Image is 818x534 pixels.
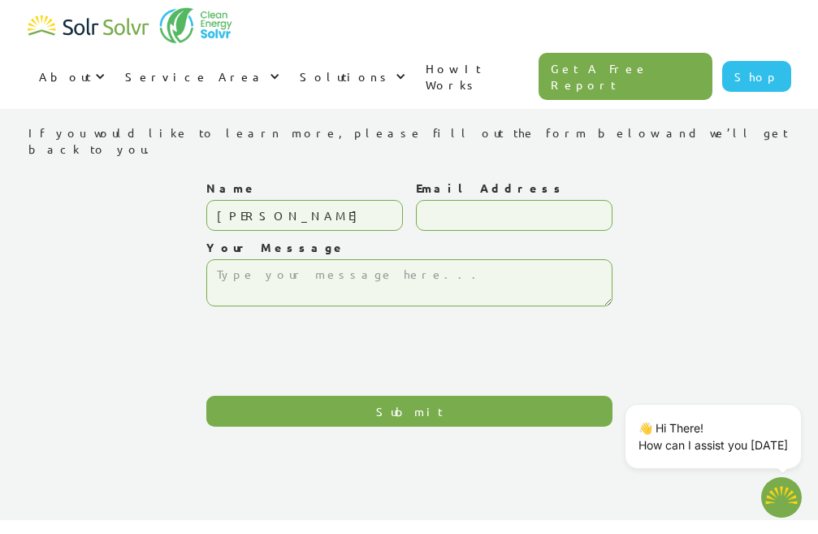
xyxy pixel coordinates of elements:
[206,180,612,427] form: Contact Us Form
[300,68,392,85] div: Solutions
[722,61,791,92] a: Shop
[206,180,403,196] label: Name
[39,68,91,85] div: About
[539,53,712,100] a: Get A Free Report
[761,477,802,518] button: Open chatbot widget
[638,419,788,454] p: 👋 Hi There! How can I assist you [DATE]
[206,315,453,378] iframe: reCAPTCHA
[28,52,114,101] div: About
[761,477,802,518] img: 1702586718.png
[28,124,790,157] div: If you would like to learn more, please fill out the form below and we’ll get back to you.
[416,180,612,196] label: Email Address
[288,52,414,101] div: Solutions
[206,239,612,255] label: Your Message
[125,68,266,85] div: Service Area
[206,396,612,427] input: Submit
[414,44,539,109] a: How It Works
[114,52,288,101] div: Service Area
